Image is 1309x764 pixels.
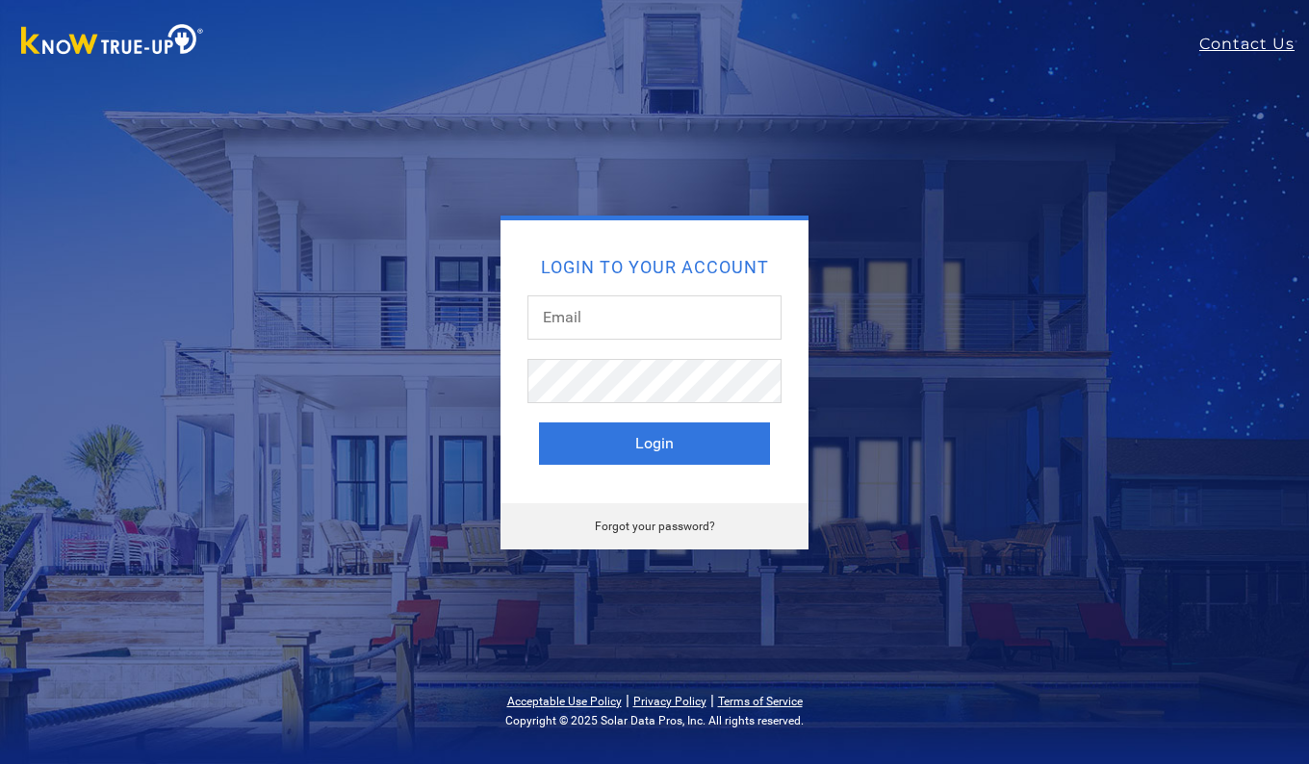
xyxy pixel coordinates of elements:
a: Contact Us [1199,33,1309,56]
a: Forgot your password? [595,520,715,533]
a: Privacy Policy [633,695,706,708]
h2: Login to your account [539,259,770,276]
button: Login [539,422,770,465]
input: Email [527,295,782,340]
a: Acceptable Use Policy [507,695,622,708]
a: Terms of Service [718,695,803,708]
span: | [626,691,629,709]
span: | [710,691,714,709]
img: Know True-Up [12,20,214,64]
